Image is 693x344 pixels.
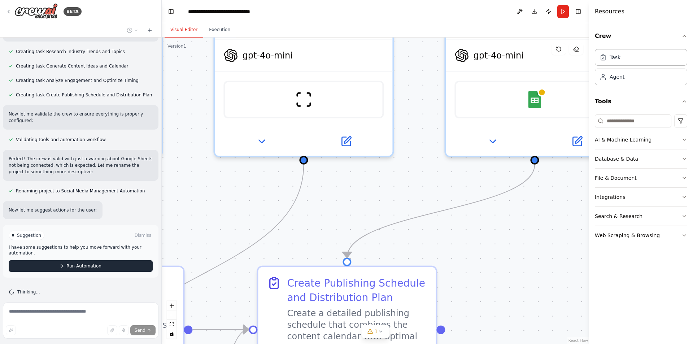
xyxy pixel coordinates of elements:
button: Send [130,325,156,335]
span: Creating task Analyze Engagement and Optimize Timing [16,78,139,83]
div: AI & Machine Learning [595,136,651,143]
img: Logo [14,3,58,19]
span: Run Automation [66,263,101,269]
span: Creating task Create Publishing Schedule and Distribution Plan [16,92,152,98]
div: React Flow controls [167,301,176,339]
button: AI & Machine Learning [595,130,687,149]
div: Tools [595,112,687,251]
button: Open in side panel [305,133,387,150]
a: React Flow attribution [568,339,588,343]
p: Now let me validate the crew to ensure everything is properly configured: [9,111,153,124]
span: 1 [375,328,378,335]
div: BETA [64,7,82,16]
span: Creating task Generate Content Ideas and Calendar [16,63,128,69]
div: Create Publishing Schedule and Distribution Plan [287,276,427,305]
div: Database & Data [595,155,638,162]
h4: Resources [595,7,624,16]
span: Validating tools and automation workflow [16,137,106,143]
div: Integrations [595,193,625,201]
div: Web Scraping & Browsing [595,232,660,239]
button: Database & Data [595,149,687,168]
span: Creating task Research Industry Trends and Topics [16,49,125,55]
img: ScrapeWebsiteTool [295,91,312,108]
button: Tools [595,91,687,112]
button: 1 [362,325,389,338]
div: Version 1 [167,43,186,49]
button: Visual Editor [165,22,203,38]
div: File & Document [595,174,637,182]
g: Edge from 6f5e2d39-32ee-44cc-9ad1-c4ce99325aa1 to a6563f3e-30a7-47cb-bee6-9b101f8f0711 [340,165,542,258]
button: Start a new chat [144,26,156,35]
button: zoom out [167,310,176,320]
button: Open in side panel [536,133,618,150]
button: Hide right sidebar [573,6,583,17]
button: Switch to previous chat [124,26,141,35]
button: Upload files [107,325,117,335]
button: Crew [595,26,687,46]
button: Search & Research [595,207,687,226]
div: Agent [610,73,624,80]
div: Generate Content Ideas and Calendar [34,276,174,305]
span: Renaming project to Social Media Management Automation [16,188,145,194]
g: Edge from 1f136c07-a105-4477-bd5b-e130eb60d2d3 to a6563f3e-30a7-47cb-bee6-9b101f8f0711 [192,322,249,337]
button: Web Scraping & Browsing [595,226,687,245]
span: Send [135,327,145,333]
div: Task [610,54,620,61]
nav: breadcrumb [188,8,269,15]
img: Google Sheets [526,91,543,108]
span: gpt-4o-mini [473,50,524,61]
button: File & Document [595,169,687,187]
p: Now let me suggest actions for the user: [9,207,97,213]
button: zoom in [167,301,176,310]
span: gpt-4o-mini [242,50,293,61]
button: Hide left sidebar [166,6,176,17]
span: Thinking... [17,289,40,295]
button: Improve this prompt [6,325,16,335]
div: Crew [595,46,687,91]
button: fit view [167,320,176,329]
div: Search & Research [595,213,642,220]
button: Dismiss [133,232,153,239]
span: Suggestion [17,232,41,238]
button: toggle interactivity [167,329,176,339]
p: Perfect! The crew is valid with just a warning about Google Sheets not being connected, which is ... [9,156,153,175]
button: Execution [203,22,236,38]
button: Click to speak your automation idea [119,325,129,335]
button: Run Automation [9,260,153,272]
button: Integrations [595,188,687,206]
p: I have some suggestions to help you move forward with your automation. [9,244,153,256]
